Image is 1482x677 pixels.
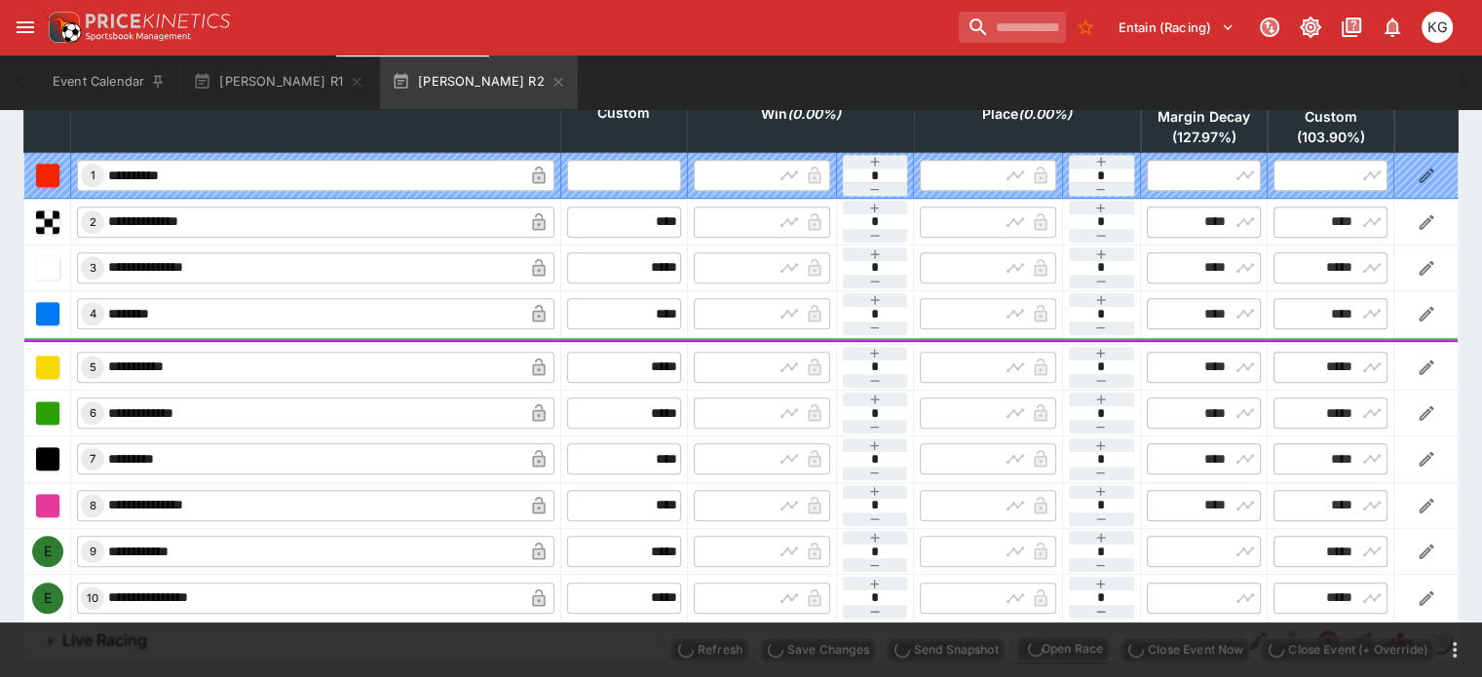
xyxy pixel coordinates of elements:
span: 7 [86,452,99,466]
button: Documentation [1334,10,1369,45]
img: Sportsbook Management [86,32,191,41]
div: E [32,536,63,567]
em: ( 0.00 %) [1018,102,1072,126]
span: 6 [86,406,100,420]
img: PriceKinetics Logo [43,8,82,47]
span: 3 [86,261,100,275]
span: 5 [86,360,100,374]
span: excl. Emergencies (0.00%) [961,102,1093,126]
button: Connected to PK [1252,10,1287,45]
div: Kevin Gutschlag [1422,12,1453,43]
button: Select Tenant [1107,12,1246,43]
img: PriceKinetics [86,14,230,28]
button: open drawer [8,10,43,45]
button: Notifications [1375,10,1410,45]
button: No Bookmarks [1070,12,1101,43]
button: [PERSON_NAME] R2 [380,55,578,109]
span: 1 [87,169,99,182]
span: 4 [86,307,100,320]
button: Live Racing [23,621,1240,660]
span: excl. Emergencies (0.00%) [740,102,862,126]
span: Margin Decay [1147,108,1261,126]
th: Custom [560,74,687,152]
a: 9d3e6713-e03d-45c8-b0ca-499a84135232 [1381,621,1420,660]
div: split button [1014,635,1111,662]
span: ( 103.90 %) [1273,129,1387,146]
button: Toggle light/dark mode [1293,10,1328,45]
em: ( 0.00 %) [787,102,841,126]
input: search [959,12,1066,43]
div: excl. Emergencies (100.87%) [1273,81,1387,146]
button: [PERSON_NAME] R1 [181,55,376,109]
span: 8 [86,499,100,512]
div: excl. Emergencies (127.97%) [1147,81,1261,146]
span: 9 [86,545,100,558]
button: more [1443,638,1466,661]
span: 10 [83,591,102,605]
span: ( 127.97 %) [1147,129,1261,146]
button: Kevin Gutschlag [1416,6,1459,49]
button: Event Calendar [41,55,177,109]
span: 2 [86,215,100,229]
div: E [32,583,63,614]
span: Custom [1273,108,1387,126]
